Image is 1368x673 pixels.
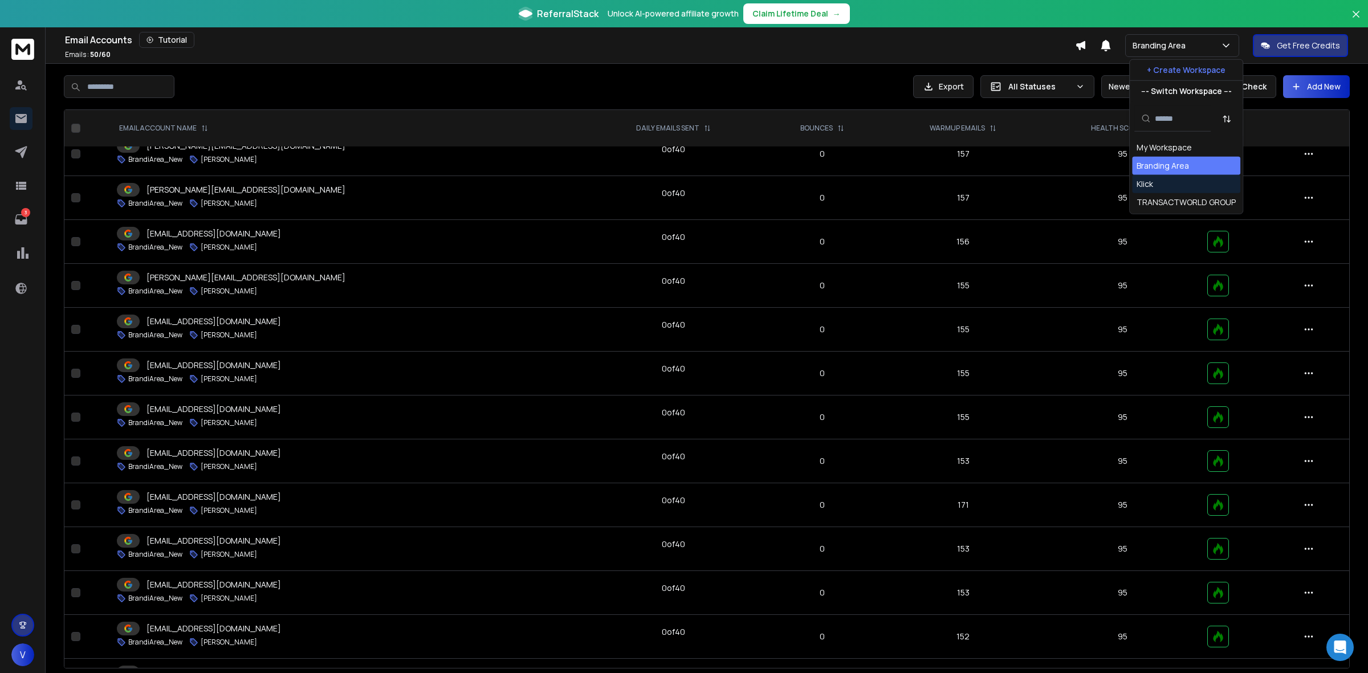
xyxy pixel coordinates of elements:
div: Email Accounts [65,32,1075,48]
button: Claim Lifetime Deal→ [743,3,850,24]
p: [PERSON_NAME] [201,638,257,647]
div: Klick [1137,178,1153,190]
td: 95 [1045,220,1200,264]
p: BrandiArea_New [128,243,182,252]
p: 0 [769,631,875,642]
td: 156 [882,220,1045,264]
div: Branding Area [1137,160,1189,172]
p: [PERSON_NAME] [201,331,257,340]
td: 153 [882,439,1045,483]
p: 0 [769,236,875,247]
button: V [11,643,34,666]
p: 0 [769,587,875,598]
button: Sort by Sort A-Z [1215,107,1238,130]
p: BrandiArea_New [128,506,182,515]
td: 153 [882,527,1045,571]
span: 50 / 60 [90,50,111,59]
td: 155 [882,352,1045,395]
td: 155 [882,395,1045,439]
div: 0 of 40 [662,275,685,287]
p: [PERSON_NAME] [201,594,257,603]
td: 157 [882,176,1045,220]
p: [EMAIL_ADDRESS][DOMAIN_NAME] [146,360,281,371]
div: 0 of 40 [662,187,685,199]
p: [PERSON_NAME] [201,287,257,296]
button: Close banner [1349,7,1363,34]
p: 0 [769,368,875,379]
p: [EMAIL_ADDRESS][DOMAIN_NAME] [146,623,281,634]
div: 0 of 40 [662,319,685,331]
button: Export [913,75,974,98]
div: 0 of 40 [662,407,685,418]
p: BrandiArea_New [128,418,182,427]
td: 155 [882,308,1045,352]
div: 0 of 40 [662,144,685,155]
p: BrandiArea_New [128,199,182,208]
p: [PERSON_NAME] [201,243,257,252]
p: Get Free Credits [1277,40,1340,51]
p: [EMAIL_ADDRESS][DOMAIN_NAME] [146,228,281,239]
p: 0 [769,148,875,160]
p: [PERSON_NAME] [201,155,257,164]
p: 0 [769,543,875,554]
td: 155 [882,264,1045,308]
td: 95 [1045,132,1200,176]
td: 95 [1045,527,1200,571]
p: BrandiArea_New [128,374,182,384]
div: 0 of 40 [662,231,685,243]
p: BrandiArea_New [128,550,182,559]
p: [PERSON_NAME][EMAIL_ADDRESS][DOMAIN_NAME] [146,184,345,195]
p: 0 [769,411,875,423]
p: BOUNCES [800,124,833,133]
p: [PERSON_NAME] [201,418,257,427]
p: 0 [769,324,875,335]
p: DAILY EMAILS SENT [636,124,699,133]
p: 3 [21,208,30,217]
td: 95 [1045,615,1200,659]
p: 0 [769,499,875,511]
p: [EMAIL_ADDRESS][DOMAIN_NAME] [146,579,281,590]
p: 0 [769,280,875,291]
p: 0 [769,455,875,467]
p: Branding Area [1133,40,1190,51]
p: HEALTH SCORE [1091,124,1142,133]
td: 95 [1045,439,1200,483]
p: BrandiArea_New [128,155,182,164]
div: 0 of 40 [662,451,685,462]
p: BrandiArea_New [128,287,182,296]
button: Get Free Credits [1253,34,1348,57]
div: My Workspace [1137,142,1192,153]
div: 0 of 40 [662,539,685,550]
p: --- Switch Workspace --- [1141,85,1232,97]
p: [PERSON_NAME] [201,550,257,559]
p: Unlock AI-powered affiliate growth [608,8,739,19]
button: Add New [1283,75,1350,98]
p: 0 [769,192,875,203]
button: + Create Workspace [1130,60,1243,80]
td: 152 [882,615,1045,659]
td: 95 [1045,395,1200,439]
td: 95 [1045,571,1200,615]
td: 95 [1045,352,1200,395]
p: + Create Workspace [1147,64,1225,76]
p: [PERSON_NAME] [201,462,257,471]
a: 3 [10,208,32,231]
p: [EMAIL_ADDRESS][DOMAIN_NAME] [146,316,281,327]
button: Tutorial [139,32,194,48]
td: 157 [882,132,1045,176]
div: 0 of 40 [662,495,685,506]
div: Open Intercom Messenger [1326,634,1354,661]
div: 0 of 40 [662,363,685,374]
div: EMAIL ACCOUNT NAME [119,124,208,133]
p: BrandiArea_New [128,331,182,340]
p: [PERSON_NAME] [201,199,257,208]
td: 95 [1045,308,1200,352]
p: All Statuses [1008,81,1071,92]
span: → [833,8,841,19]
td: 171 [882,483,1045,527]
p: [PERSON_NAME] [201,506,257,515]
td: 95 [1045,483,1200,527]
div: 0 of 40 [662,626,685,638]
p: BrandiArea_New [128,638,182,647]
